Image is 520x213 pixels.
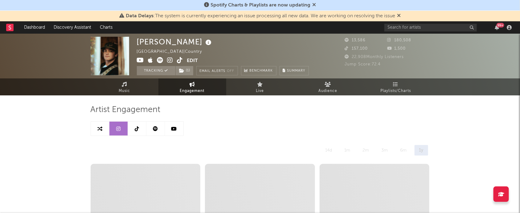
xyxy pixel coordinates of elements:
span: Artist Engagement [91,106,161,114]
button: Summary [280,66,309,75]
span: Jump Score: 72.4 [345,62,381,66]
button: Email AlertsOff [196,66,238,75]
span: Engagement [180,87,205,95]
div: 14d [321,145,337,156]
button: Edit [187,57,198,65]
a: Live [226,78,294,95]
span: Dismiss [397,14,401,19]
div: [GEOGRAPHIC_DATA] | Country [137,48,209,56]
a: Playlists/Charts [362,78,430,95]
button: Tracking [137,66,175,75]
span: 13,586 [345,38,366,42]
span: 180,508 [387,38,411,42]
input: Search for artists [384,24,477,31]
div: 1y [415,145,428,156]
span: 22,908 Monthly Listeners [345,55,404,59]
span: Playlists/Charts [380,87,411,95]
div: 99 + [497,23,504,27]
span: 157,100 [345,47,368,51]
span: 1,500 [387,47,406,51]
a: Discovery Assistant [49,21,96,34]
span: Dismiss [312,3,316,8]
span: : The system is currently experiencing an issue processing all new data. We are working on resolv... [126,14,395,19]
span: Benchmark [250,67,273,75]
em: Off [227,69,235,73]
a: Music [91,78,158,95]
a: Charts [96,21,117,34]
div: 6m [396,145,411,156]
div: [PERSON_NAME] [137,37,213,47]
a: Engagement [158,78,226,95]
button: 99+ [495,25,499,30]
div: 1m [340,145,355,156]
span: Summary [287,69,305,73]
span: ( 1 ) [175,66,194,75]
button: (1) [176,66,193,75]
div: 3m [377,145,393,156]
a: Benchmark [241,66,276,75]
span: Spotify Charts & Playlists are now updating [211,3,310,8]
span: Live [256,87,264,95]
a: Audience [294,78,362,95]
span: Music [119,87,130,95]
span: Audience [318,87,337,95]
span: Data Delays [126,14,154,19]
a: Dashboard [20,21,49,34]
div: 2m [358,145,374,156]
